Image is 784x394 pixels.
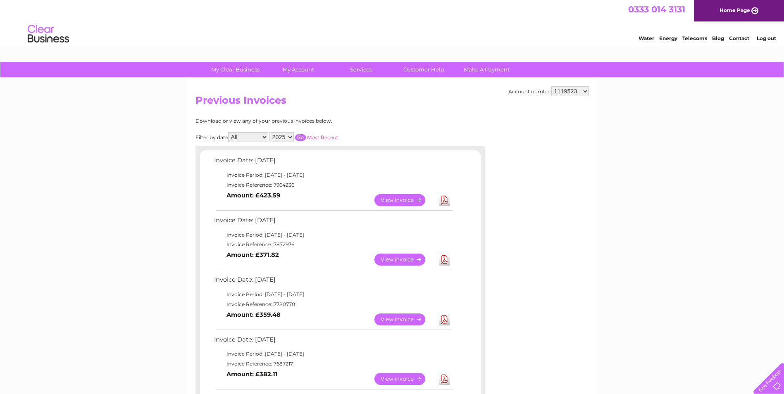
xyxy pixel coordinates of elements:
[639,35,654,41] a: Water
[712,35,724,41] a: Blog
[439,373,450,385] a: Download
[628,4,685,14] a: 0333 014 3131
[729,35,749,41] a: Contact
[374,194,435,206] a: View
[226,370,278,378] b: Amount: £382.11
[757,35,776,41] a: Log out
[212,240,454,249] td: Invoice Reference: 7872976
[195,132,412,142] div: Filter by date
[439,194,450,206] a: Download
[201,62,269,77] a: My Clear Business
[212,299,454,309] td: Invoice Reference: 7780770
[453,62,521,77] a: Make A Payment
[307,134,338,140] a: Most Recent
[212,230,454,240] td: Invoice Period: [DATE] - [DATE]
[27,21,69,47] img: logo.png
[212,215,454,230] td: Invoice Date: [DATE]
[374,313,435,325] a: View
[212,349,454,359] td: Invoice Period: [DATE] - [DATE]
[390,62,458,77] a: Customer Help
[682,35,707,41] a: Telecoms
[226,192,280,199] b: Amount: £423.59
[374,254,435,266] a: View
[226,311,281,318] b: Amount: £359.48
[659,35,677,41] a: Energy
[212,290,454,299] td: Invoice Period: [DATE] - [DATE]
[226,251,279,259] b: Amount: £371.82
[197,5,588,40] div: Clear Business is a trading name of Verastar Limited (registered in [GEOGRAPHIC_DATA] No. 3667643...
[439,313,450,325] a: Download
[212,274,454,290] td: Invoice Date: [DATE]
[374,373,435,385] a: View
[212,180,454,190] td: Invoice Reference: 7964236
[327,62,395,77] a: Services
[195,95,589,110] h2: Previous Invoices
[264,62,332,77] a: My Account
[439,254,450,266] a: Download
[212,359,454,369] td: Invoice Reference: 7687217
[195,118,412,124] div: Download or view any of your previous invoices below.
[212,155,454,170] td: Invoice Date: [DATE]
[212,170,454,180] td: Invoice Period: [DATE] - [DATE]
[508,86,589,96] div: Account number
[212,334,454,349] td: Invoice Date: [DATE]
